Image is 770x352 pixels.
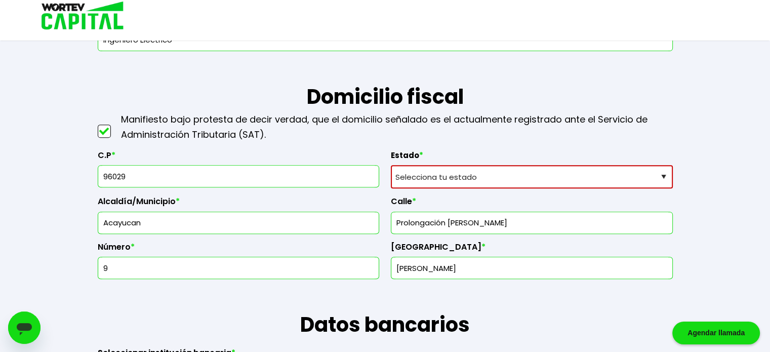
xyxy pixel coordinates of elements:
[672,322,760,344] div: Agendar llamada
[391,197,673,212] label: Calle
[8,311,40,344] iframe: Botón para iniciar la ventana de mensajería
[98,242,380,257] label: Número
[98,279,673,340] h1: Datos bancarios
[102,212,375,233] input: Alcaldía o Municipio
[121,112,673,142] p: Manifiesto bajo protesta de decir verdad, que el domicilio señalado es el actualmente registrado ...
[98,197,380,212] label: Alcaldía/Municipio
[391,242,673,257] label: [GEOGRAPHIC_DATA]
[391,150,673,166] label: Estado
[98,51,673,112] h1: Domicilio fiscal
[98,150,380,166] label: C.P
